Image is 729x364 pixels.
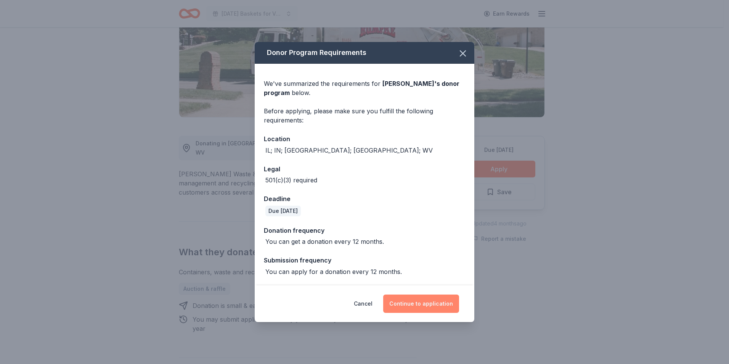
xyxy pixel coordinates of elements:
div: Due [DATE] [265,206,301,216]
div: IL; IN; [GEOGRAPHIC_DATA]; [GEOGRAPHIC_DATA]; WV [265,146,433,155]
div: Legal [264,164,465,174]
div: We've summarized the requirements for below. [264,79,465,97]
div: Deadline [264,194,465,204]
div: Submission frequency [264,255,465,265]
div: Donation frequency [264,225,465,235]
div: You can apply for a donation every 12 months. [265,267,402,276]
div: Location [264,134,465,144]
div: Before applying, please make sure you fulfill the following requirements: [264,106,465,125]
div: 501(c)(3) required [265,176,317,185]
button: Cancel [354,295,373,313]
button: Continue to application [383,295,459,313]
div: You can get a donation every 12 months. [265,237,384,246]
div: Donor Program Requirements [255,42,474,64]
